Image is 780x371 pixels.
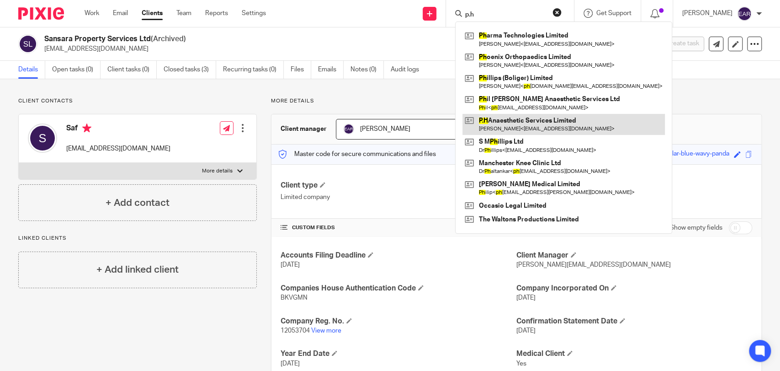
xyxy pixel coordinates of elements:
[516,360,526,367] span: Yes
[44,44,637,54] p: [EMAIL_ADDRESS][DOMAIN_NAME]
[18,97,257,105] p: Client contacts
[176,9,191,18] a: Team
[281,193,516,202] p: Limited company
[737,6,752,21] img: svg%3E
[164,61,216,79] a: Closed tasks (3)
[107,61,157,79] a: Client tasks (0)
[516,251,752,260] h4: Client Manager
[670,223,722,232] label: Show empty fields
[223,61,284,79] a: Recurring tasks (0)
[85,9,99,18] a: Work
[271,97,762,105] p: More details
[18,7,64,20] img: Pixie
[18,61,45,79] a: Details
[281,295,308,301] span: BKVGMN
[596,10,631,16] span: Get Support
[52,61,101,79] a: Open tasks (0)
[281,328,310,334] span: 12053704
[82,124,91,133] i: Primary
[281,349,516,359] h4: Year End Date
[113,9,128,18] a: Email
[350,61,384,79] a: Notes (0)
[281,360,300,367] span: [DATE]
[281,124,327,134] h3: Client manager
[281,262,300,268] span: [DATE]
[516,262,671,268] span: [PERSON_NAME][EMAIL_ADDRESS][DOMAIN_NAME]
[205,9,228,18] a: Reports
[202,167,233,175] p: More details
[18,235,257,242] p: Linked clients
[281,251,516,260] h4: Accounts Filing Deadline
[464,11,547,19] input: Search
[142,9,163,18] a: Clients
[360,126,410,132] span: [PERSON_NAME]
[552,8,562,17] button: Clear
[291,61,311,79] a: Files
[18,34,37,54] img: svg%3E
[242,9,266,18] a: Settings
[28,124,57,153] img: svg%3E
[318,61,344,79] a: Emails
[66,144,170,153] p: [EMAIL_ADDRESS][DOMAIN_NAME]
[516,295,536,301] span: [DATE]
[281,284,516,293] h4: Companies House Authentication Code
[391,61,426,79] a: Audit logs
[281,181,516,190] h4: Client type
[311,328,341,334] a: View more
[66,124,170,135] h4: Saf
[151,35,186,43] span: (Archived)
[516,328,536,334] span: [DATE]
[516,317,752,326] h4: Confirmation Statement Date
[278,150,436,159] p: Master code for secure communications and files
[651,37,704,51] button: Create task
[106,196,170,210] h4: + Add contact
[343,124,354,134] img: svg%3E
[516,284,752,293] h4: Company Incorporated On
[96,263,179,277] h4: + Add linked client
[281,317,516,326] h4: Company Reg. No.
[516,349,752,359] h4: Medical Client
[44,34,519,44] h2: Sansara Property Services Ltd
[662,149,729,160] div: stellar-blue-wavy-panda
[682,9,732,18] p: [PERSON_NAME]
[281,224,516,231] h4: CUSTOM FIELDS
